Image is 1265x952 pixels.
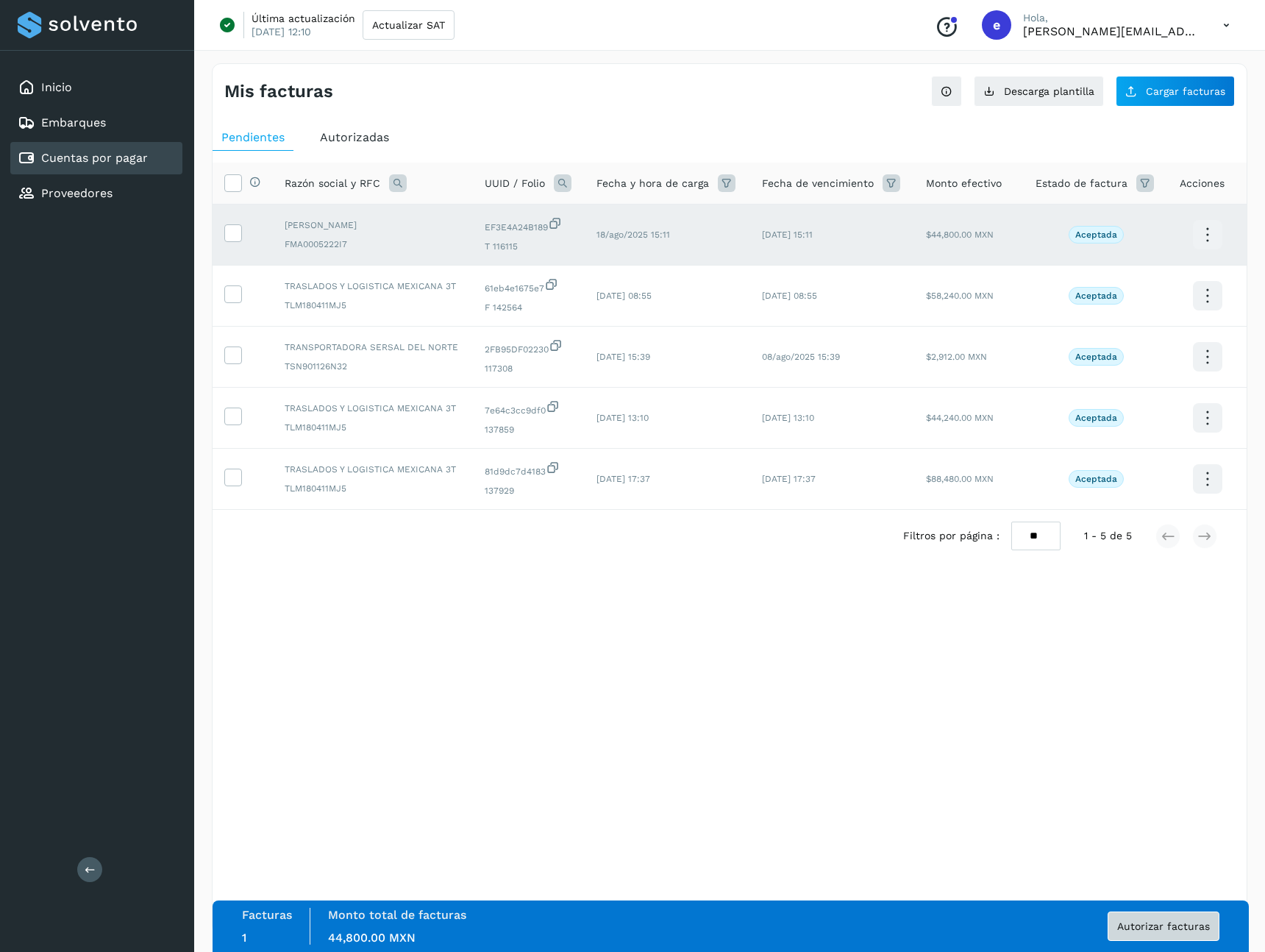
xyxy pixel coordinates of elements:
span: 1 - 5 de 5 [1084,528,1132,544]
span: 137929 [485,484,573,497]
span: Cargar facturas [1146,86,1225,96]
span: 2FB95DF02230 [485,338,573,356]
span: EF3E4A24B189 [485,216,573,234]
span: $44,240.00 MXN [926,413,994,423]
span: TLM180411MJ5 [285,421,461,434]
span: Fecha de vencimiento [762,176,874,191]
span: UUID / Folio [485,176,545,191]
span: [DATE] 15:39 [596,352,650,362]
button: Autorizar facturas [1108,912,1219,941]
span: TRANSPORTADORA SERSAL DEL NORTE [285,341,461,354]
p: Hola, [1023,12,1200,24]
span: TRASLADOS Y LOGISTICA MEXICANA 3T [285,402,461,415]
div: Inicio [10,71,182,104]
span: $2,912.00 MXN [926,352,987,362]
span: 44,800.00 MXN [328,931,416,945]
span: Autorizar facturas [1117,921,1210,931]
button: Descarga plantilla [974,76,1104,107]
span: Monto efectivo [926,176,1002,191]
span: Estado de factura [1036,176,1127,191]
span: $88,480.00 MXN [926,474,994,484]
label: Monto total de facturas [328,908,466,922]
span: 117308 [485,362,573,375]
span: 137859 [485,423,573,436]
span: Filtros por página : [903,528,999,544]
span: TSN901126N32 [285,360,461,373]
span: TRASLADOS Y LOGISTICA MEXICANA 3T [285,463,461,476]
a: Embarques [41,116,106,129]
span: [DATE] 17:37 [762,474,816,484]
span: 7e64c3cc9df0 [485,399,573,417]
p: ernesto+temporal@solvento.mx [1023,24,1200,38]
span: T 116115 [485,240,573,253]
p: Aceptada [1075,352,1117,362]
label: Facturas [242,908,292,922]
span: Autorizadas [320,130,389,144]
span: Pendientes [221,130,285,144]
span: F 142564 [485,301,573,314]
p: Aceptada [1075,230,1117,240]
span: 61eb4e1675e7 [485,277,573,295]
span: Acciones [1180,176,1225,191]
span: Razón social y RFC [285,176,380,191]
p: Aceptada [1075,474,1117,484]
span: [DATE] 17:37 [596,474,650,484]
span: Actualizar SAT [372,20,445,30]
button: Actualizar SAT [363,10,455,40]
button: Cargar facturas [1116,76,1235,107]
span: Fecha y hora de carga [596,176,709,191]
span: [DATE] 13:10 [596,413,649,423]
div: Cuentas por pagar [10,142,182,174]
p: Aceptada [1075,413,1117,423]
span: 81d9dc7d4183 [485,461,573,478]
p: [DATE] 12:10 [252,25,311,38]
span: TRASLADOS Y LOGISTICA MEXICANA 3T [285,280,461,293]
span: [PERSON_NAME] [285,219,461,232]
span: $44,800.00 MXN [926,230,994,240]
span: [DATE] 15:11 [762,230,813,240]
span: [DATE] 08:55 [762,291,817,301]
span: 18/ago/2025 15:11 [596,230,670,240]
span: $58,240.00 MXN [926,291,994,301]
span: [DATE] 13:10 [762,413,814,423]
p: Última actualización [252,12,355,25]
div: Proveedores [10,177,182,210]
a: Proveedores [41,186,113,200]
span: 1 [242,931,246,945]
span: TLM180411MJ5 [285,482,461,495]
p: Aceptada [1075,291,1117,301]
span: 08/ago/2025 15:39 [762,352,840,362]
span: [DATE] 08:55 [596,291,652,301]
span: Descarga plantilla [1004,86,1094,96]
span: FMA0005222I7 [285,238,461,251]
a: Cuentas por pagar [41,151,148,165]
div: Embarques [10,107,182,139]
h4: Mis facturas [224,81,333,102]
a: Inicio [41,80,72,94]
span: TLM180411MJ5 [285,299,461,312]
